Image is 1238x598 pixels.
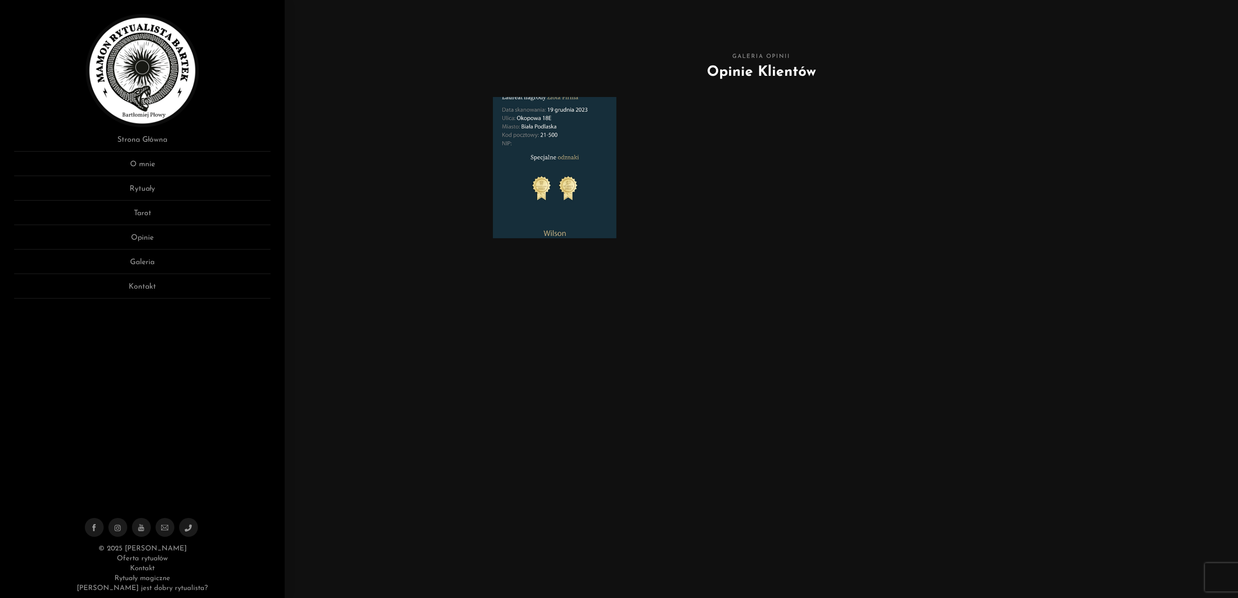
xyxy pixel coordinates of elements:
a: Opinie [14,232,271,250]
span: Galeria Opinii [493,52,1030,62]
a: Galeria [14,257,271,274]
a: Strona Główna [14,134,271,152]
a: [PERSON_NAME] jest dobry rytualista? [77,585,208,592]
a: Tarot [14,208,271,225]
a: Kontakt [14,281,271,299]
a: Rytuały magiczne [115,575,170,582]
a: Kontakt [130,565,155,572]
a: O mnie [14,159,271,176]
img: Rytualista Bartek [86,14,199,127]
a: Oferta rytuałów [117,555,168,562]
h1: Opinie Klientów [493,62,1030,83]
a: Rytuały [14,183,271,201]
